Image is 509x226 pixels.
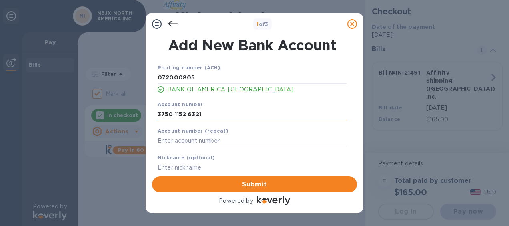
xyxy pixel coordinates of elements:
input: Enter nickname [158,162,347,174]
span: Submit [158,180,351,189]
b: Nickname (optional) [158,155,215,161]
b: of 3 [257,21,269,27]
input: Enter routing number [158,72,347,84]
b: Account number [158,101,203,107]
b: Account number (repeat) [158,128,228,134]
h1: Add New Bank Account [153,37,351,54]
p: BANK OF AMERICA, [GEOGRAPHIC_DATA] [167,85,347,94]
input: Enter account number [158,108,347,120]
img: Logo [257,196,290,205]
input: Enter account number [158,135,347,147]
span: 1 [257,21,259,27]
b: Routing number (ACH) [158,65,220,71]
p: Powered by [219,197,253,205]
button: Submit [152,176,357,192]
